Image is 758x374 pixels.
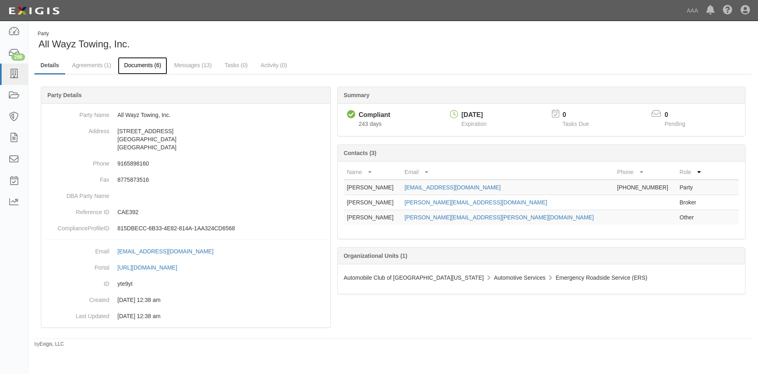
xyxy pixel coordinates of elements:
div: 298 [11,53,25,61]
img: logo-5460c22ac91f19d4615b14bd174203de0afe785f0fc80cf4dbbc73dc1793850b.png [6,4,62,18]
dd: [STREET_ADDRESS] [GEOGRAPHIC_DATA] [GEOGRAPHIC_DATA] [45,123,327,155]
dd: 03/10/2023 12:38 am [45,292,327,308]
i: Compliant [347,110,356,119]
th: Phone [614,165,676,180]
a: [PERSON_NAME][EMAIL_ADDRESS][DOMAIN_NAME] [405,199,547,206]
dd: 9165898160 [45,155,327,172]
dt: Address [45,123,109,135]
td: Other [676,210,707,225]
a: Activity (0) [255,57,293,73]
a: [EMAIL_ADDRESS][DOMAIN_NAME] [405,184,500,191]
div: [DATE] [462,110,487,120]
b: Party Details [47,92,82,98]
b: Summary [344,92,370,98]
dt: Fax [45,172,109,184]
span: Automotive Services [494,274,546,281]
dd: 8775873516 [45,172,327,188]
a: [PERSON_NAME][EMAIL_ADDRESS][PERSON_NAME][DOMAIN_NAME] [405,214,594,221]
p: CAE392 [117,208,327,216]
i: Help Center - Complianz [723,6,732,15]
a: Details [34,57,65,74]
th: Role [676,165,707,180]
p: 815DBECC-6B33-4E82-814A-1AA324CD6568 [117,224,327,232]
span: All Wayz Towing, Inc. [38,38,130,49]
a: Documents (6) [118,57,167,74]
td: [PHONE_NUMBER] [614,180,676,195]
div: Compliant [359,110,390,120]
a: Tasks (0) [219,57,254,73]
td: [PERSON_NAME] [344,180,401,195]
p: 0 [664,110,695,120]
div: Party [38,30,130,37]
a: [URL][DOMAIN_NAME] [117,264,186,271]
dd: All Wayz Towing, Inc. [45,107,327,123]
dt: Portal [45,259,109,272]
dt: Party Name [45,107,109,119]
div: All Wayz Towing, Inc. [34,30,387,51]
dt: DBA Party Name [45,188,109,200]
dt: Reference ID [45,204,109,216]
span: Pending [664,121,685,127]
b: Contacts (3) [344,150,377,156]
th: Email [401,165,614,180]
dd: yte9yt [45,276,327,292]
span: Tasks Due [562,121,589,127]
p: 0 [562,110,599,120]
b: Organizational Units (1) [344,253,407,259]
a: Exigis, LLC [40,341,64,347]
span: Automobile Club of [GEOGRAPHIC_DATA][US_STATE] [344,274,484,281]
dd: 03/10/2023 12:38 am [45,308,327,324]
a: Agreements (1) [66,57,117,73]
div: [EMAIL_ADDRESS][DOMAIN_NAME] [117,247,213,255]
a: [EMAIL_ADDRESS][DOMAIN_NAME] [117,248,222,255]
dt: Email [45,243,109,255]
small: by [34,341,64,348]
dt: Created [45,292,109,304]
span: Emergency Roadside Service (ERS) [556,274,647,281]
td: [PERSON_NAME] [344,210,401,225]
td: Broker [676,195,707,210]
dt: ComplianceProfileID [45,220,109,232]
a: AAA [683,2,702,19]
th: Name [344,165,401,180]
span: Expiration [462,121,487,127]
a: Messages (13) [168,57,218,73]
td: Party [676,180,707,195]
td: [PERSON_NAME] [344,195,401,210]
dt: Last Updated [45,308,109,320]
dt: Phone [45,155,109,168]
span: Since 02/05/2025 [359,121,382,127]
dt: ID [45,276,109,288]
